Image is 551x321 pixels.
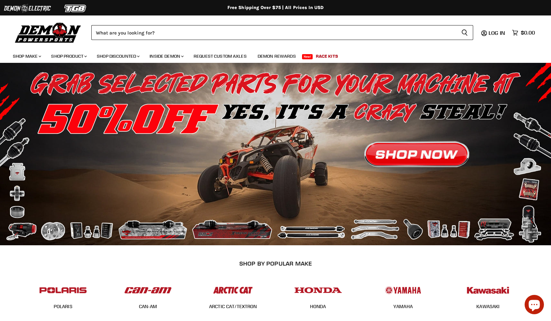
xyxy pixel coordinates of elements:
a: Race Kits [311,50,343,63]
a: HONDA [310,304,326,309]
img: POPULAR_MAKE_logo_2_dba48cf1-af45-46d4-8f73-953a0f002620.jpg [38,280,88,300]
img: POPULAR_MAKE_logo_1_adc20308-ab24-48c4-9fac-e3c1a623d575.jpg [123,280,173,300]
span: $0.00 [521,30,535,36]
input: Search [91,25,456,40]
a: Demon Rewards [253,50,301,63]
span: KAWASAKI [476,304,500,310]
a: Log in [486,30,509,36]
form: Product [91,25,473,40]
img: Demon Powersports [13,21,83,44]
img: TGB Logo 2 [51,2,100,15]
span: CAN-AM [139,304,157,310]
a: KAWASAKI [476,304,500,309]
div: Free Shipping Over $75 | All Prices In USD [18,5,533,11]
span: New! [302,54,313,59]
img: POPULAR_MAKE_logo_6_76e8c46f-2d1e-4ecc-b320-194822857d41.jpg [463,280,513,300]
img: Demon Electric Logo 2 [3,2,51,15]
img: POPULAR_MAKE_logo_5_20258e7f-293c-4aac-afa8-159eaa299126.jpg [378,280,428,300]
span: HONDA [310,304,326,310]
span: POLARIS [54,304,72,310]
button: Search [456,25,473,40]
a: Shop Product [46,50,91,63]
a: Request Custom Axles [189,50,252,63]
inbox-online-store-chat: Shopify online store chat [523,295,546,316]
img: POPULAR_MAKE_logo_4_4923a504-4bac-4306-a1be-165a52280178.jpg [293,280,343,300]
a: YAMAHA [393,304,413,309]
a: Shop Discounted [92,50,143,63]
a: Shop Make [8,50,45,63]
img: POPULAR_MAKE_logo_3_027535af-6171-4c5e-a9bc-f0eccd05c5d6.jpg [208,280,258,300]
h2: SHOP BY POPULAR MAKE [26,260,525,267]
span: Log in [489,30,505,36]
a: Inside Demon [145,50,188,63]
span: ARCTIC CAT/TEXTRON [209,304,257,310]
a: $0.00 [509,28,538,37]
a: CAN-AM [139,304,157,309]
ul: Main menu [8,47,533,63]
span: YAMAHA [393,304,413,310]
a: ARCTIC CAT/TEXTRON [209,304,257,309]
a: POLARIS [54,304,72,309]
